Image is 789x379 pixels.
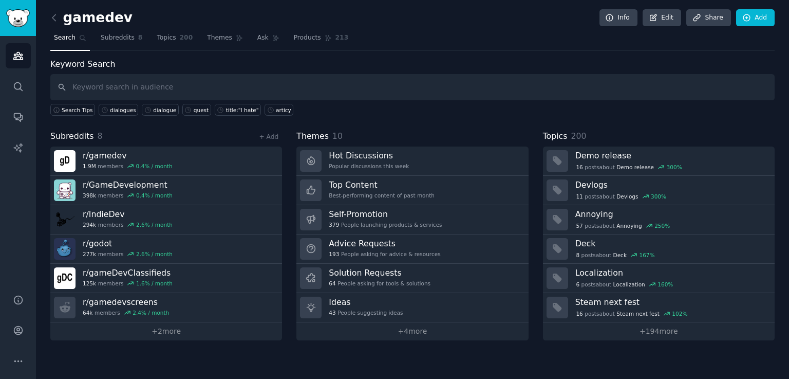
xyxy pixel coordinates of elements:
span: 193 [329,250,339,258]
div: post s about [575,309,688,318]
h3: Advice Requests [329,238,440,249]
a: Hot DiscussionsPopular discussions this week [296,147,528,176]
img: IndieDev [54,209,76,230]
span: 64 [329,280,335,287]
div: 300 % [667,164,682,171]
div: dialogue [153,106,176,114]
span: Localization [613,281,645,288]
a: r/gameDevClassifieds125kmembers1.6% / month [50,264,282,293]
img: GummySearch logo [6,9,30,27]
a: Advice Requests193People asking for advice & resources [296,234,528,264]
div: 0.4 % / month [136,163,173,170]
div: People asking for advice & resources [329,250,440,258]
a: Localization6postsaboutLocalization160% [543,264,775,293]
div: members [83,163,173,170]
a: Search [50,30,90,51]
a: Ask [254,30,283,51]
span: 8 [138,33,143,43]
h3: r/ gamedevscreens [83,297,169,308]
span: Products [294,33,321,43]
div: quest [194,106,209,114]
a: Solution Requests64People asking for tools & solutions [296,264,528,293]
a: Themes [203,30,247,51]
div: title:"I hate" [226,106,259,114]
span: 11 [576,193,583,200]
span: 6 [576,281,579,288]
div: post s about [575,280,674,289]
div: People launching products & services [329,221,442,228]
span: Subreddits [50,130,94,143]
input: Keyword search in audience [50,74,775,100]
h3: r/ GameDevelopment [83,179,173,190]
a: articy [265,104,293,116]
a: r/GameDevelopment398kmembers0.4% / month [50,176,282,205]
a: Top ContentBest-performing content of past month [296,176,528,205]
span: Deck [613,251,627,259]
a: r/gamedevscreens64kmembers2.4% / month [50,293,282,322]
span: 8 [576,251,579,259]
h3: r/ gameDevClassifieds [83,267,173,278]
span: Subreddits [101,33,135,43]
span: 43 [329,309,335,316]
a: Devlogs11postsaboutDevlogs300% [543,176,775,205]
span: 57 [576,222,583,229]
h3: r/ gamedev [83,150,173,161]
h3: Ideas [329,297,403,308]
a: Subreddits8 [97,30,146,51]
h3: r/ godot [83,238,173,249]
h3: r/ IndieDev [83,209,173,220]
label: Keyword Search [50,59,115,69]
div: People suggesting ideas [329,309,403,316]
a: +194more [543,322,775,340]
a: + Add [259,133,278,140]
span: Annoying [616,222,642,229]
h3: Top Content [329,179,435,190]
a: Info [599,9,637,27]
img: gameDevClassifieds [54,267,76,289]
div: members [83,250,173,258]
span: 8 [98,131,103,141]
span: 379 [329,221,339,228]
h3: Annoying [575,209,767,220]
a: dialogues [99,104,138,116]
div: dialogues [110,106,136,114]
span: 277k [83,250,96,258]
div: 167 % [639,251,654,259]
a: Share [686,9,730,27]
span: Search Tips [62,106,93,114]
a: Edit [643,9,681,27]
h3: Devlogs [575,179,767,190]
a: r/gamedev1.9Mmembers0.4% / month [50,147,282,176]
div: members [83,221,173,228]
div: post s about [575,192,667,201]
img: GameDevelopment [54,179,76,201]
a: Demo release16postsaboutDemo release300% [543,147,775,176]
a: Topics200 [153,30,196,51]
h3: Solution Requests [329,267,430,278]
div: members [83,280,173,287]
div: post s about [575,250,656,260]
span: 16 [576,164,583,171]
div: articy [276,106,291,114]
a: r/IndieDev294kmembers2.6% / month [50,205,282,234]
h3: Demo release [575,150,767,161]
span: 10 [332,131,343,141]
span: 213 [335,33,349,43]
div: 160 % [657,281,673,288]
span: 16 [576,310,583,317]
div: 2.6 % / month [136,221,173,228]
span: Ask [257,33,269,43]
div: 0.4 % / month [136,192,173,199]
a: Steam next fest16postsaboutSteam next fest102% [543,293,775,322]
div: Popular discussions this week [329,163,409,170]
h3: Self-Promotion [329,209,442,220]
span: 398k [83,192,96,199]
span: Topics [157,33,176,43]
div: 2.6 % / month [136,250,173,258]
div: People asking for tools & solutions [329,280,430,287]
span: 125k [83,280,96,287]
div: members [83,309,169,316]
a: quest [182,104,211,116]
div: 102 % [672,310,687,317]
div: members [83,192,173,199]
